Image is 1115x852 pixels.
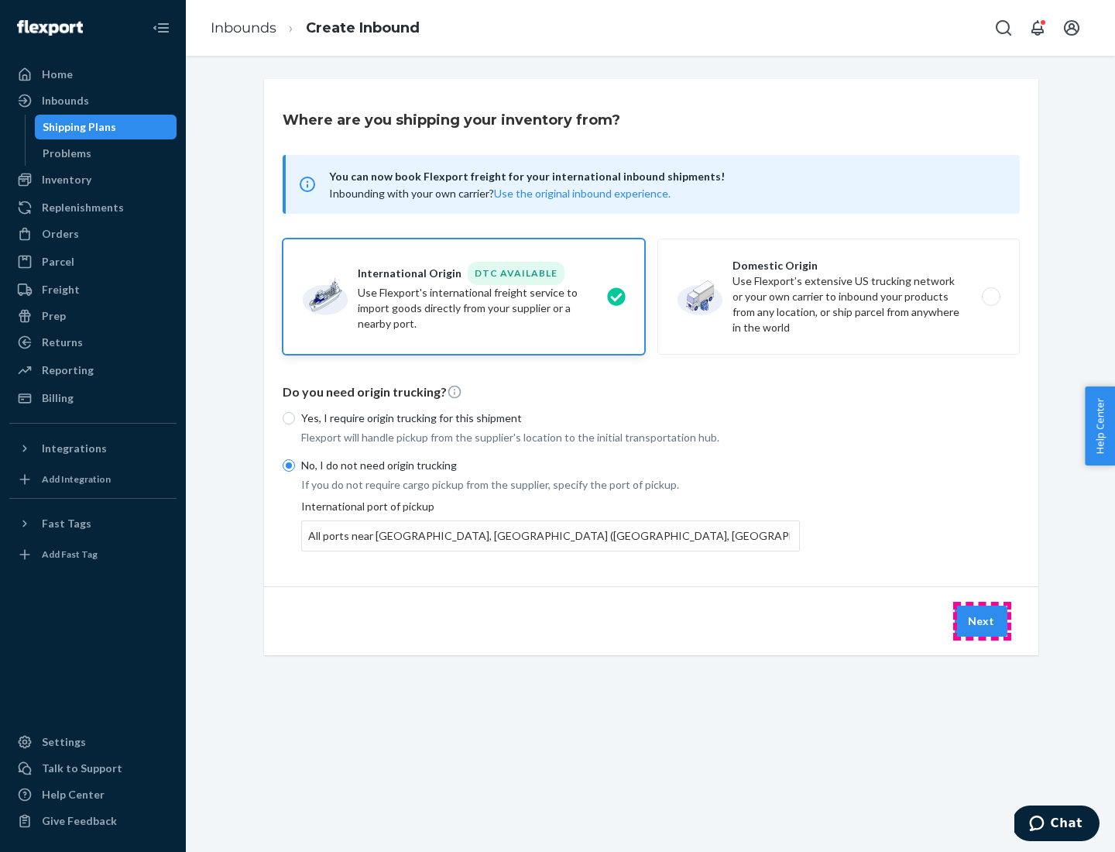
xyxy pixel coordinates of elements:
iframe: Opens a widget where you can chat to one of our agents [1014,806,1100,844]
div: Parcel [42,254,74,270]
button: Talk to Support [9,756,177,781]
div: Add Fast Tag [42,548,98,561]
div: Shipping Plans [43,119,116,135]
a: Returns [9,330,177,355]
div: Settings [42,734,86,750]
a: Create Inbound [306,19,420,36]
a: Freight [9,277,177,302]
a: Problems [35,141,177,166]
button: Open account menu [1056,12,1087,43]
a: Home [9,62,177,87]
a: Inbounds [9,88,177,113]
img: Flexport logo [17,20,83,36]
div: Help Center [42,787,105,802]
button: Open Search Box [988,12,1019,43]
button: Open notifications [1022,12,1053,43]
a: Inbounds [211,19,276,36]
button: Help Center [1085,386,1115,466]
p: Do you need origin trucking? [283,383,1020,401]
button: Close Navigation [146,12,177,43]
div: International port of pickup [301,499,800,551]
input: Yes, I require origin trucking for this shipment [283,412,295,424]
div: Give Feedback [42,813,117,829]
a: Reporting [9,358,177,383]
div: Replenishments [42,200,124,215]
button: Next [955,606,1007,637]
input: No, I do not need origin trucking [283,459,295,472]
div: Add Integration [42,472,111,486]
div: Reporting [42,362,94,378]
a: Shipping Plans [35,115,177,139]
div: Inventory [42,172,91,187]
a: Prep [9,304,177,328]
div: Prep [42,308,66,324]
div: Home [42,67,73,82]
button: Fast Tags [9,511,177,536]
a: Add Integration [9,467,177,492]
span: Inbounding with your own carrier? [329,187,671,200]
a: Add Fast Tag [9,542,177,567]
div: Fast Tags [42,516,91,531]
ol: breadcrumbs [198,5,432,51]
h3: Where are you shipping your inventory from? [283,110,620,130]
div: Talk to Support [42,761,122,776]
p: Yes, I require origin trucking for this shipment [301,411,800,426]
a: Help Center [9,782,177,807]
span: You can now book Flexport freight for your international inbound shipments! [329,167,1001,186]
div: Freight [42,282,80,297]
a: Inventory [9,167,177,192]
div: Integrations [42,441,107,456]
button: Integrations [9,436,177,461]
a: Billing [9,386,177,411]
p: Flexport will handle pickup from the supplier's location to the initial transportation hub. [301,430,800,445]
a: Orders [9,222,177,246]
div: Billing [42,390,74,406]
div: Problems [43,146,91,161]
a: Settings [9,730,177,754]
a: Parcel [9,249,177,274]
button: Use the original inbound experience. [494,186,671,201]
div: Inbounds [42,93,89,108]
div: Orders [42,226,79,242]
p: If you do not require cargo pickup from the supplier, specify the port of pickup. [301,477,800,493]
div: Returns [42,335,83,350]
button: Give Feedback [9,809,177,833]
p: No, I do not need origin trucking [301,458,800,473]
a: Replenishments [9,195,177,220]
